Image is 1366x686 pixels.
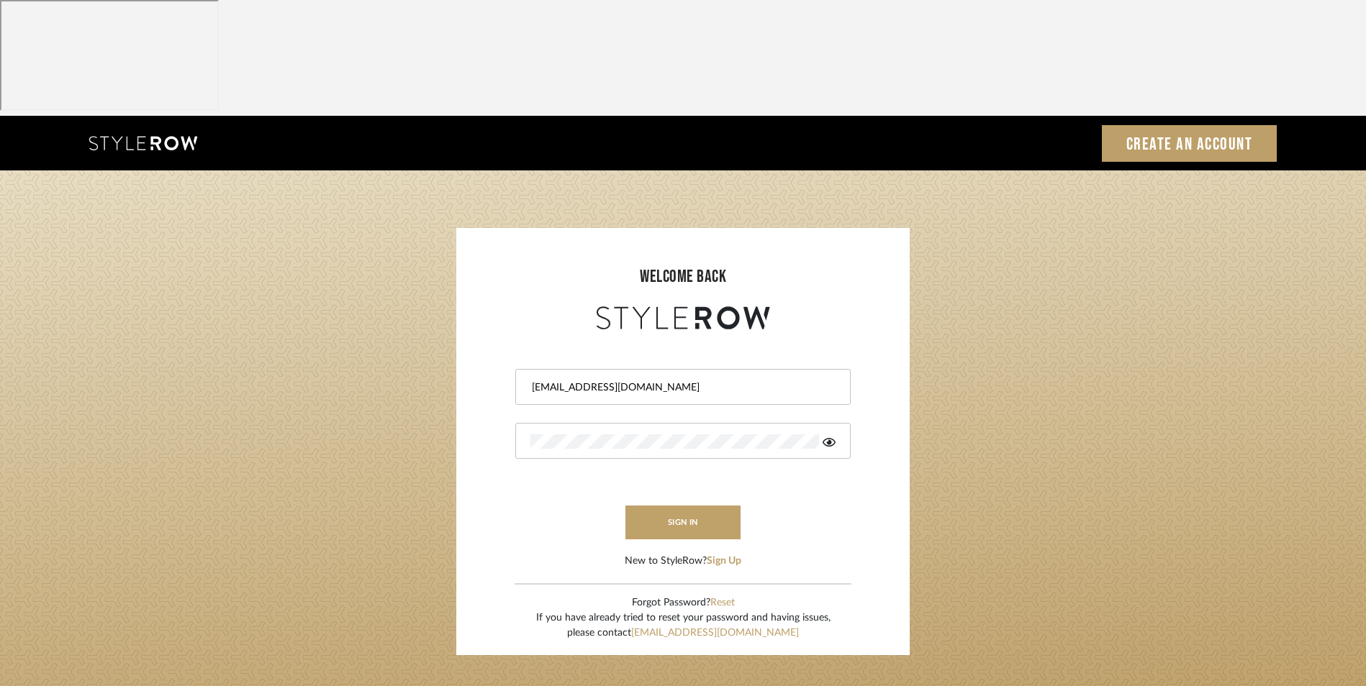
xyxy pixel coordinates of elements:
[471,264,895,290] div: welcome back
[625,554,741,569] div: New to StyleRow?
[536,610,831,641] div: If you have already tried to reset your password and having issues, please contact
[536,595,831,610] div: Forgot Password?
[631,628,799,638] a: [EMAIL_ADDRESS][DOMAIN_NAME]
[707,554,741,569] button: Sign Up
[1102,125,1277,162] a: Create an Account
[625,506,741,539] button: sign in
[530,380,832,395] input: Email Address
[710,595,735,610] button: Reset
